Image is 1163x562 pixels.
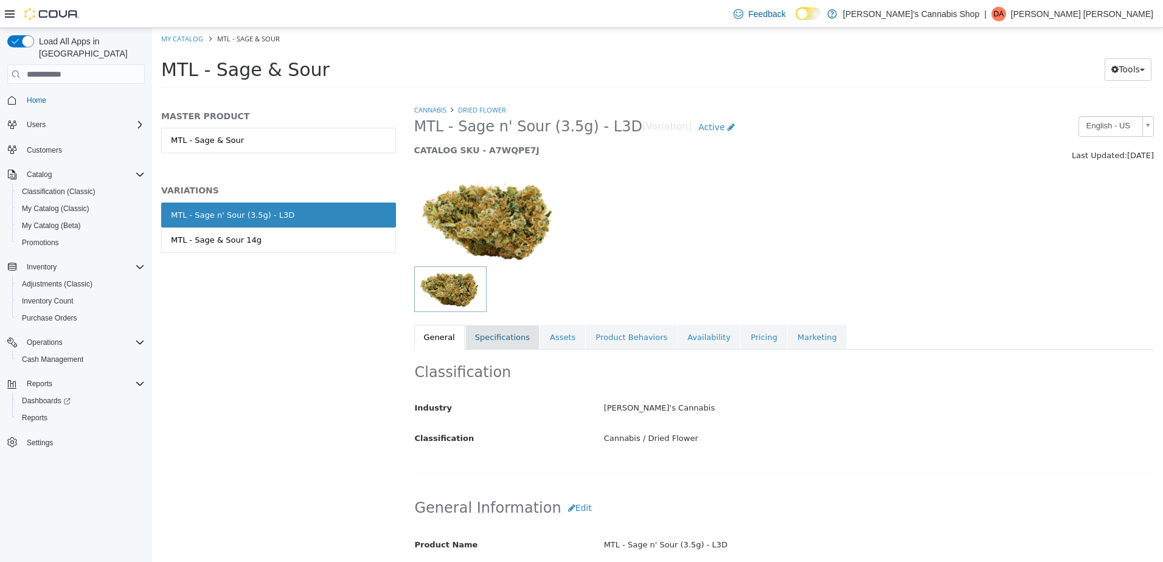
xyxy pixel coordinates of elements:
[19,206,109,218] div: MTL - Sage & Sour 14g
[2,258,150,276] button: Inventory
[9,157,244,168] h5: VARIATIONS
[9,6,51,15] a: My Catalog
[2,91,150,109] button: Home
[22,221,81,231] span: My Catalog (Beta)
[12,200,150,217] button: My Catalog (Classic)
[22,238,59,248] span: Promotions
[27,95,46,105] span: Home
[2,166,150,183] button: Catalog
[2,375,150,392] button: Reports
[22,142,145,157] span: Customers
[975,123,1002,132] span: [DATE]
[589,297,635,322] a: Pricing
[27,170,52,179] span: Catalog
[22,335,145,350] span: Operations
[546,94,572,104] span: Active
[22,187,95,196] span: Classification (Classic)
[22,296,74,306] span: Inventory Count
[263,469,1002,491] h2: General Information
[17,235,145,250] span: Promotions
[17,294,145,308] span: Inventory Count
[17,184,145,199] span: Classification (Classic)
[22,204,89,213] span: My Catalog (Classic)
[17,235,64,250] a: Promotions
[17,201,145,216] span: My Catalog (Classic)
[22,279,92,289] span: Adjustments (Classic)
[262,89,490,108] span: MTL - Sage n' Sour (3.5g) - L3D
[34,35,145,60] span: Load All Apps in [GEOGRAPHIC_DATA]
[22,260,145,274] span: Inventory
[2,434,150,451] button: Settings
[22,335,68,350] button: Operations
[991,7,1006,21] div: Dylan Ann McKinney
[24,8,79,20] img: Cova
[17,294,78,308] a: Inventory Count
[434,297,525,322] a: Product Behaviors
[22,260,61,274] button: Inventory
[22,313,77,323] span: Purchase Orders
[27,379,52,389] span: Reports
[927,89,985,108] span: English - US
[926,88,1002,109] a: English - US
[748,8,785,20] span: Feedback
[12,351,150,368] button: Cash Management
[12,293,150,310] button: Inventory Count
[263,406,322,415] span: Classification
[22,376,145,391] span: Reports
[27,262,57,272] span: Inventory
[843,7,979,21] p: [PERSON_NAME]'s Cannabis Shop
[65,6,128,15] span: MTL - Sage & Sour
[953,30,999,53] button: Tools
[9,100,244,125] a: MTL - Sage & Sour
[920,123,975,132] span: Last Updated:
[22,92,145,108] span: Home
[263,375,300,384] span: Industry
[313,297,387,322] a: Specifications
[22,167,57,182] button: Catalog
[984,7,987,21] p: |
[22,355,83,364] span: Cash Management
[22,117,145,132] span: Users
[526,297,588,322] a: Availability
[12,183,150,200] button: Classification (Classic)
[12,392,150,409] a: Dashboards
[1011,7,1153,21] p: [PERSON_NAME] [PERSON_NAME]
[490,94,540,104] small: [Variation]
[796,7,821,20] input: Dark Mode
[17,277,97,291] a: Adjustments (Classic)
[2,116,150,133] button: Users
[7,86,145,483] nav: Complex example
[993,7,1004,21] span: DA
[262,117,813,128] h5: CATALOG SKU - A7WQPE7J
[17,277,145,291] span: Adjustments (Classic)
[17,394,145,408] span: Dashboards
[22,117,50,132] button: Users
[388,297,433,322] a: Assets
[17,218,86,233] a: My Catalog (Beta)
[262,147,413,238] img: 150
[22,376,57,391] button: Reports
[17,411,145,425] span: Reports
[17,394,75,408] a: Dashboards
[2,334,150,351] button: Operations
[9,31,178,52] span: MTL - Sage & Sour
[443,370,1010,391] div: [PERSON_NAME]'s Cannabis
[22,396,71,406] span: Dashboards
[27,145,62,155] span: Customers
[9,83,244,94] h5: MASTER PRODUCT
[22,413,47,423] span: Reports
[17,311,145,325] span: Purchase Orders
[22,143,67,158] a: Customers
[12,276,150,293] button: Adjustments (Classic)
[12,409,150,426] button: Reports
[22,435,145,450] span: Settings
[443,400,1010,421] div: Cannabis / Dried Flower
[306,77,354,86] a: Dried Flower
[443,507,1010,528] div: MTL - Sage n' Sour (3.5g) - L3D
[19,181,142,193] div: MTL - Sage n' Sour (3.5g) - L3D
[12,217,150,234] button: My Catalog (Beta)
[729,2,790,26] a: Feedback
[22,435,58,450] a: Settings
[636,297,695,322] a: Marketing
